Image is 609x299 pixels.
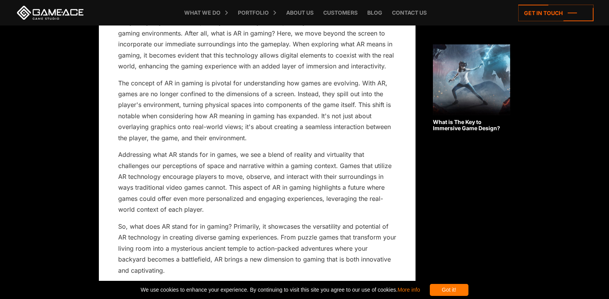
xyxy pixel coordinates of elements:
div: Got it! [430,284,468,296]
a: Get in touch [518,5,594,21]
p: So, what does AR stand for in gaming? Primarily, it showcases the versatility and potential of AR... [118,221,396,276]
p: The concept of AR in gaming is pivotal for understanding how games are evolving. With AR, games a... [118,78,396,144]
a: What is The Key to Immersive Game Design? [433,44,510,132]
a: More info [397,287,420,293]
img: Related [433,44,510,115]
p: Integrating augmented reality into games has significantly changed how we interact with gaming en... [118,17,396,71]
p: Addressing what AR stands for in games, we see a blend of reality and virtuality that challenges ... [118,149,396,215]
span: We use cookies to enhance your experience. By continuing to visit this site you agree to our use ... [141,284,420,296]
